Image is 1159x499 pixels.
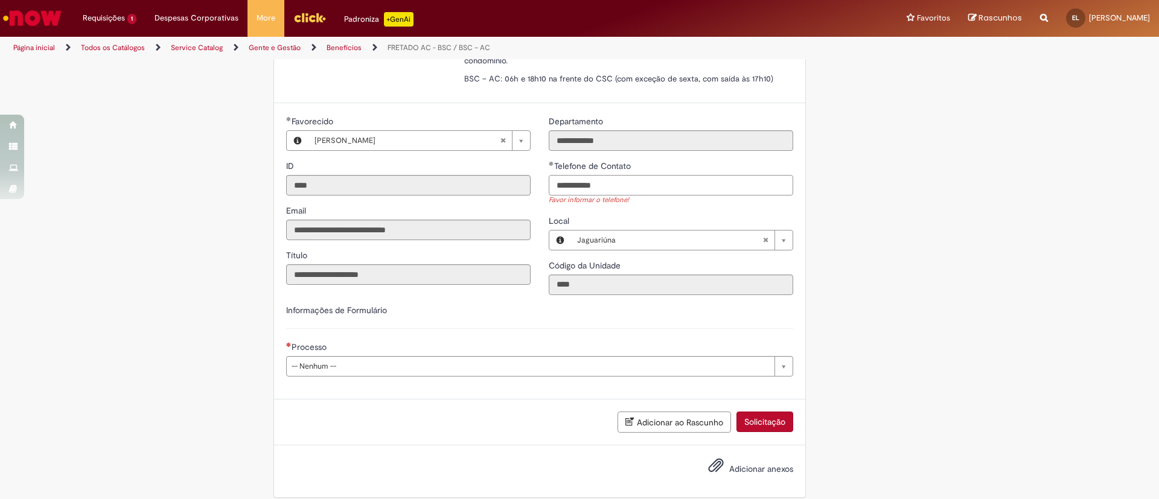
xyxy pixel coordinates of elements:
[257,12,275,24] span: More
[286,305,387,316] label: Informações de Formulário
[549,116,605,127] span: Somente leitura - Departamento
[464,43,747,66] span: AC – BSC: 07h e 17h35 na [GEOGRAPHIC_DATA][PERSON_NAME], ao lado do condomínio.
[286,342,292,347] span: Necessários
[549,161,554,166] span: Obrigatório Preenchido
[9,37,764,59] ul: Trilhas de página
[494,131,512,150] abbr: Limpar campo Favorecido
[286,205,308,217] label: Somente leitura - Email
[171,43,223,52] a: Service Catalog
[1089,13,1150,23] span: [PERSON_NAME]
[705,454,727,482] button: Adicionar anexos
[549,230,571,250] button: Local, Visualizar este registro Jaguariúna
[292,342,329,352] span: Processo
[13,43,55,52] a: Página inicial
[577,230,762,250] span: Jaguariúna
[286,264,531,285] input: Título
[549,215,572,226] span: Local
[1072,14,1079,22] span: EL
[1,6,63,30] img: ServiceNow
[286,205,308,216] span: Somente leitura - Email
[344,12,413,27] div: Padroniza
[729,463,793,474] span: Adicionar anexos
[756,230,774,250] abbr: Limpar campo Local
[287,131,308,150] button: Favorecido, Visualizar este registro Emanuella Ribeiro Luz
[917,12,950,24] span: Favoritos
[388,43,490,52] a: FRETADO AC - BSC / BSC – AC
[286,250,310,261] span: Somente leitura - Título
[549,260,623,271] span: Somente leitura - Código da Unidade
[549,130,793,151] input: Departamento
[308,131,530,150] a: [PERSON_NAME]Limpar campo Favorecido
[384,12,413,27] p: +GenAi
[155,12,238,24] span: Despesas Corporativas
[618,412,731,433] button: Adicionar ao Rascunho
[327,43,362,52] a: Benefícios
[736,412,793,432] button: Solicitação
[292,116,336,127] span: Necessários - Favorecido
[286,220,531,240] input: Email
[968,13,1022,24] a: Rascunhos
[286,249,310,261] label: Somente leitura - Título
[249,43,301,52] a: Gente e Gestão
[286,160,296,172] label: Somente leitura - ID
[293,8,326,27] img: click_logo_yellow_360x200.png
[549,115,605,127] label: Somente leitura - Departamento
[286,161,296,171] span: Somente leitura - ID
[81,43,145,52] a: Todos os Catálogos
[292,357,768,376] span: -- Nenhum --
[571,230,793,250] a: JaguariúnaLimpar campo Local
[549,195,793,206] div: Favor informar o telefone!
[464,74,773,84] span: BSC – AC: 06h e 18h10 na frente do CSC (com exceção de sexta, com saída às 17h10)
[979,12,1022,24] span: Rascunhos
[127,14,136,24] span: 1
[286,116,292,121] span: Obrigatório Preenchido
[549,175,793,195] input: Telefone de Contato
[549,259,623,272] label: Somente leitura - Código da Unidade
[554,161,633,171] span: Telefone de Contato
[549,275,793,295] input: Código da Unidade
[286,175,531,195] input: ID
[314,131,500,150] span: [PERSON_NAME]
[83,12,125,24] span: Requisições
